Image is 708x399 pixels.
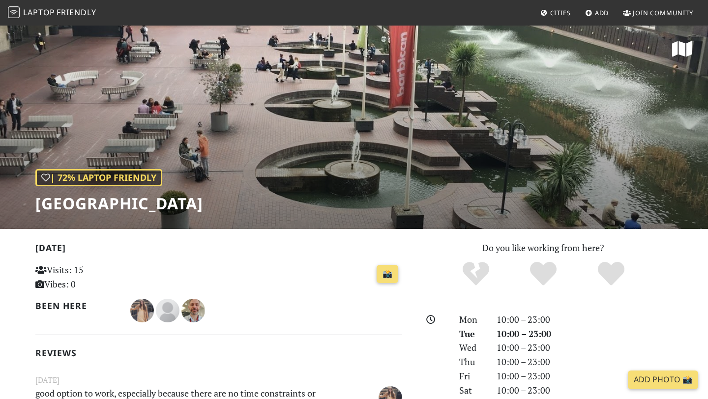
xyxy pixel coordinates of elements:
[35,301,118,311] h2: Been here
[491,341,678,355] div: 10:00 – 23:00
[57,7,96,18] span: Friendly
[29,374,408,386] small: [DATE]
[453,341,491,355] div: Wed
[35,169,162,186] div: | 72% Laptop Friendly
[181,299,205,322] img: 1536-nicholas.jpg
[453,313,491,327] div: Mon
[595,8,609,17] span: Add
[35,263,150,291] p: Visits: 15 Vibes: 0
[536,4,575,22] a: Cities
[35,243,402,257] h2: [DATE]
[453,355,491,369] div: Thu
[130,304,156,315] span: Fátima González
[491,313,678,327] div: 10:00 – 23:00
[491,369,678,383] div: 10:00 – 23:00
[509,260,577,287] div: Yes
[156,299,179,322] img: blank-535327c66bd565773addf3077783bbfce4b00ec00e9fd257753287c682c7fa38.png
[23,7,55,18] span: Laptop
[130,299,154,322] img: 4035-fatima.jpg
[181,304,205,315] span: Nicholas Wright
[8,4,96,22] a: LaptopFriendly LaptopFriendly
[414,241,673,255] p: Do you like working from here?
[577,260,645,287] div: Definitely!
[550,8,571,17] span: Cities
[619,4,697,22] a: Join Community
[35,194,203,213] h1: [GEOGRAPHIC_DATA]
[453,369,491,383] div: Fri
[633,8,693,17] span: Join Community
[35,348,402,358] h2: Reviews
[8,6,20,18] img: LaptopFriendly
[453,383,491,398] div: Sat
[491,355,678,369] div: 10:00 – 23:00
[491,327,678,341] div: 10:00 – 23:00
[442,260,510,287] div: No
[581,4,613,22] a: Add
[491,383,678,398] div: 10:00 – 23:00
[628,370,698,389] a: Add Photo 📸
[453,327,491,341] div: Tue
[156,304,181,315] span: James Lowsley Williams
[377,265,398,284] a: 📸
